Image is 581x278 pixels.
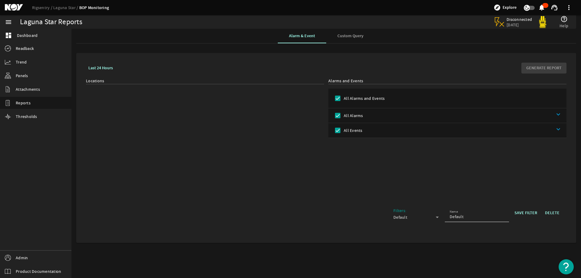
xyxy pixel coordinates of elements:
[16,59,27,65] span: Trend
[16,86,40,92] span: Attachments
[512,208,540,218] button: SAVE FILTER
[16,73,28,79] span: Panels
[16,45,34,51] span: Readback
[53,5,79,10] a: Laguna Star
[551,4,558,11] mat-icon: support_agent
[16,113,37,119] span: Thresholds
[5,18,12,26] mat-icon: menu
[538,4,545,11] mat-icon: notifications
[562,0,576,15] button: more_vert
[559,259,574,274] button: Open Resource Center
[393,214,407,220] span: Default
[17,32,38,38] span: Dashboard
[328,78,566,84] div: Alarms and Events
[5,32,12,39] mat-icon: dashboard
[86,63,115,74] button: Last 24 Hours
[491,3,519,12] button: Explore
[16,268,61,274] span: Product Documentation
[343,113,363,119] label: All Alarms
[507,17,532,22] span: Disconnected
[503,5,517,11] span: Explore
[393,208,406,213] span: Filters:
[560,15,568,23] mat-icon: help_outline
[86,78,324,84] div: Locations
[343,127,363,133] label: All Events
[494,4,501,11] mat-icon: explore
[337,34,363,38] span: Custom Query
[514,210,537,216] span: SAVE FILTER
[79,5,109,11] a: BOP Monitoring
[16,255,28,261] span: Admin
[537,16,549,28] img: Yellowpod.svg
[507,22,532,28] span: [DATE]
[20,19,82,25] div: Laguna Star Reports
[450,210,458,214] mat-label: Name
[88,65,113,71] b: Last 24 Hours
[32,5,53,10] a: Rigsentry
[289,34,315,38] span: Alarm & Event
[343,95,385,101] label: All Alarms and Events
[543,208,562,218] button: DELETE
[545,210,560,216] span: DELETE
[16,100,31,106] span: Reports
[560,23,568,29] span: Help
